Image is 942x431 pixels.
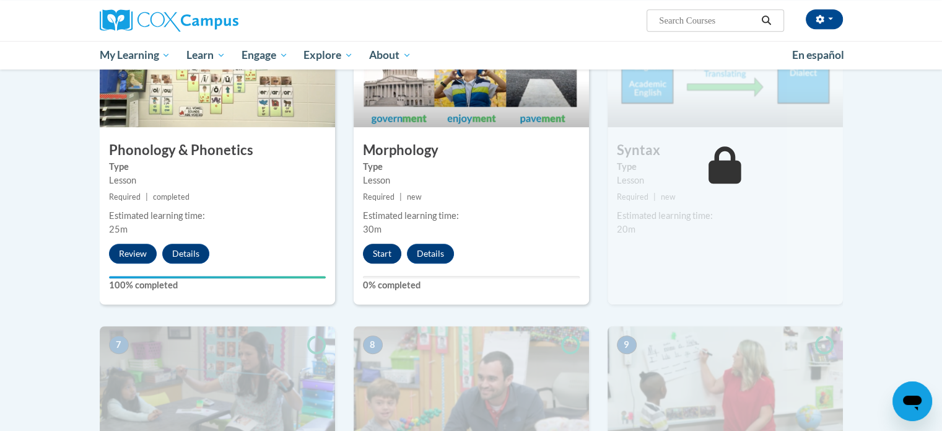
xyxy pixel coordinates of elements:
[608,141,843,160] h3: Syntax
[784,42,852,68] a: En español
[658,13,757,28] input: Search Courses
[617,224,635,234] span: 20m
[146,192,148,202] span: |
[407,192,422,202] span: new
[186,48,225,63] span: Learn
[100,9,335,32] a: Cox Campus
[617,160,834,174] label: Type
[792,48,844,61] span: En español
[354,141,589,160] h3: Morphology
[806,9,843,29] button: Account Settings
[363,192,395,202] span: Required
[100,9,238,32] img: Cox Campus
[162,244,209,264] button: Details
[757,13,775,28] button: Search
[153,192,190,202] span: completed
[109,244,157,264] button: Review
[361,41,419,69] a: About
[99,48,170,63] span: My Learning
[363,160,580,174] label: Type
[617,192,648,202] span: Required
[178,41,233,69] a: Learn
[363,335,383,354] span: 8
[363,174,580,187] div: Lesson
[109,209,326,223] div: Estimated learning time:
[109,192,141,202] span: Required
[295,41,361,69] a: Explore
[233,41,296,69] a: Engage
[109,160,326,174] label: Type
[81,41,861,69] div: Main menu
[109,278,326,292] label: 100% completed
[363,278,580,292] label: 0% completed
[109,174,326,187] div: Lesson
[661,192,676,202] span: new
[109,276,326,278] div: Your progress
[303,48,353,63] span: Explore
[363,244,401,264] button: Start
[653,192,656,202] span: |
[399,192,402,202] span: |
[617,209,834,223] div: Estimated learning time:
[617,174,834,187] div: Lesson
[892,381,932,421] iframe: Button to launch messaging window
[109,335,129,354] span: 7
[617,335,637,354] span: 9
[242,48,288,63] span: Engage
[92,41,179,69] a: My Learning
[369,48,411,63] span: About
[363,224,382,234] span: 30m
[407,244,454,264] button: Details
[363,209,580,223] div: Estimated learning time:
[100,141,335,160] h3: Phonology & Phonetics
[109,224,128,234] span: 25m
